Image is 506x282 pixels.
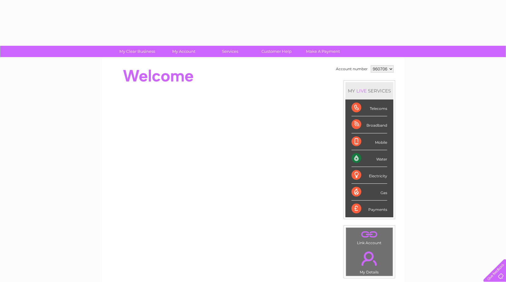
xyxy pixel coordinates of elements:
[112,46,162,57] a: My Clear Business
[205,46,255,57] a: Services
[251,46,302,57] a: Customer Help
[158,46,209,57] a: My Account
[298,46,348,57] a: Make A Payment
[351,133,387,150] div: Mobile
[351,167,387,184] div: Electricity
[351,184,387,201] div: Gas
[355,88,368,94] div: LIVE
[348,229,391,240] a: .
[351,201,387,217] div: Payments
[346,227,393,247] td: Link Account
[351,99,387,116] div: Telecoms
[348,248,391,269] a: .
[351,150,387,167] div: Water
[345,82,393,99] div: MY SERVICES
[334,64,369,74] td: Account number
[351,116,387,133] div: Broadband
[346,246,393,276] td: My Details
